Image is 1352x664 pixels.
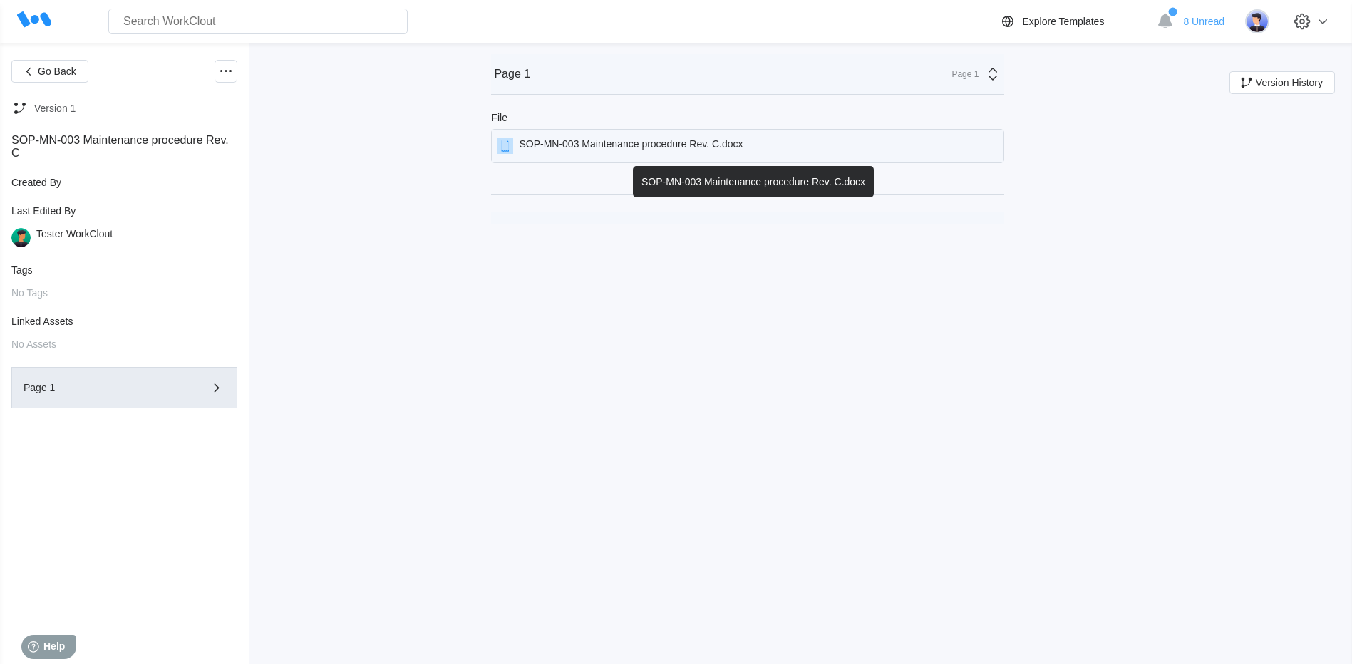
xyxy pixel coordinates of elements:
[36,228,113,247] div: Tester WorkClout
[11,264,237,276] div: Tags
[11,134,237,160] div: SOP-MN-003 Maintenance procedure Rev. C
[633,166,874,197] div: SOP-MN-003 Maintenance procedure Rev. C.docx
[1229,71,1335,94] button: Version History
[34,103,76,114] div: Version 1
[24,383,185,393] div: Page 1
[519,138,743,154] div: SOP-MN-003 Maintenance procedure Rev. C.docx
[38,66,76,76] span: Go Back
[494,68,530,81] div: Page 1
[11,60,88,83] button: Go Back
[1245,9,1269,33] img: user-5.png
[11,228,31,247] img: user.png
[108,9,408,34] input: Search WorkClout
[11,177,237,188] div: Created By
[943,69,979,79] div: Page 1
[1022,16,1104,27] div: Explore Templates
[11,205,237,217] div: Last Edited By
[1256,78,1323,88] span: Version History
[11,287,237,299] div: No Tags
[491,112,507,123] div: File
[11,338,237,350] div: No Assets
[11,367,237,408] button: Page 1
[11,316,237,327] div: Linked Assets
[1183,16,1224,27] span: 8 Unread
[999,13,1150,30] a: Explore Templates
